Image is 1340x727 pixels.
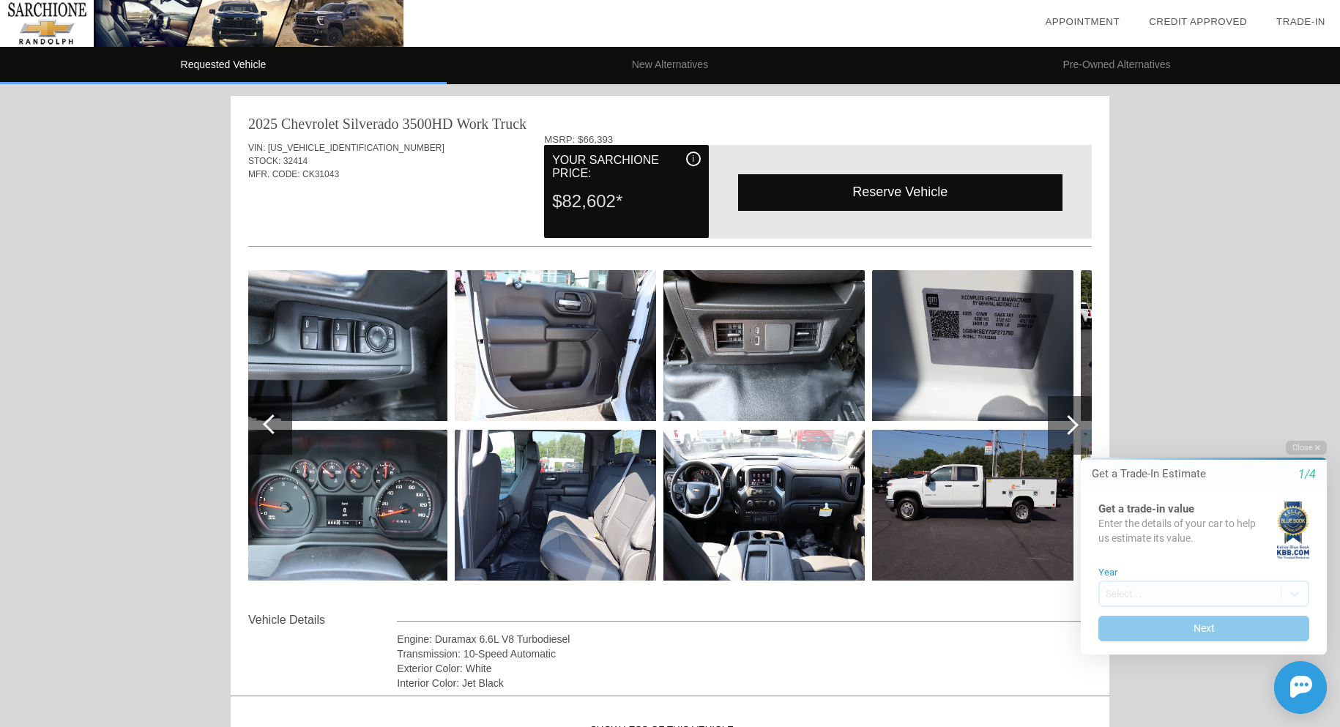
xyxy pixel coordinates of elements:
[872,430,1073,581] img: image.aspx
[248,611,397,629] div: Vehicle Details
[738,174,1062,210] div: Reserve Vehicle
[1045,16,1120,27] a: Appointment
[302,169,339,179] span: CK31043
[544,134,1092,145] div: MSRP: $66,393
[283,156,308,166] span: 32414
[397,661,1089,676] div: Exterior Color: White
[397,646,1089,661] div: Transmission: 10-Speed Automatic
[397,676,1089,690] div: Interior Color: Jet Black
[248,113,453,134] div: 2025 Chevrolet Silverado 3500HD
[248,169,300,179] span: MFR. CODE:
[246,270,447,421] img: image.aspx
[552,182,700,220] div: $82,602*
[268,143,444,153] span: [US_VEHICLE_IDENTIFICATION_NUMBER]
[1276,16,1325,27] a: Trade-In
[893,47,1340,84] li: Pre-Owned Alternatives
[248,203,1092,226] div: Quoted on [DATE] 8:17:09 AM
[455,270,656,421] img: image.aspx
[552,152,700,182] div: Your Sarchione Price:
[455,430,656,581] img: image.aspx
[1149,16,1247,27] a: Credit Approved
[246,430,447,581] img: image.aspx
[397,632,1089,646] div: Engine: Duramax 6.6L V8 Turbodiesel
[1050,428,1340,727] iframe: Chat Assistance
[1081,270,1282,421] img: image.aspx
[248,143,265,153] span: VIN:
[248,156,280,166] span: STOCK:
[663,270,865,421] img: image.aspx
[447,47,893,84] li: New Alternatives
[692,154,694,164] span: i
[872,270,1073,421] img: image.aspx
[663,430,865,581] img: image.aspx
[456,113,526,134] div: Work Truck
